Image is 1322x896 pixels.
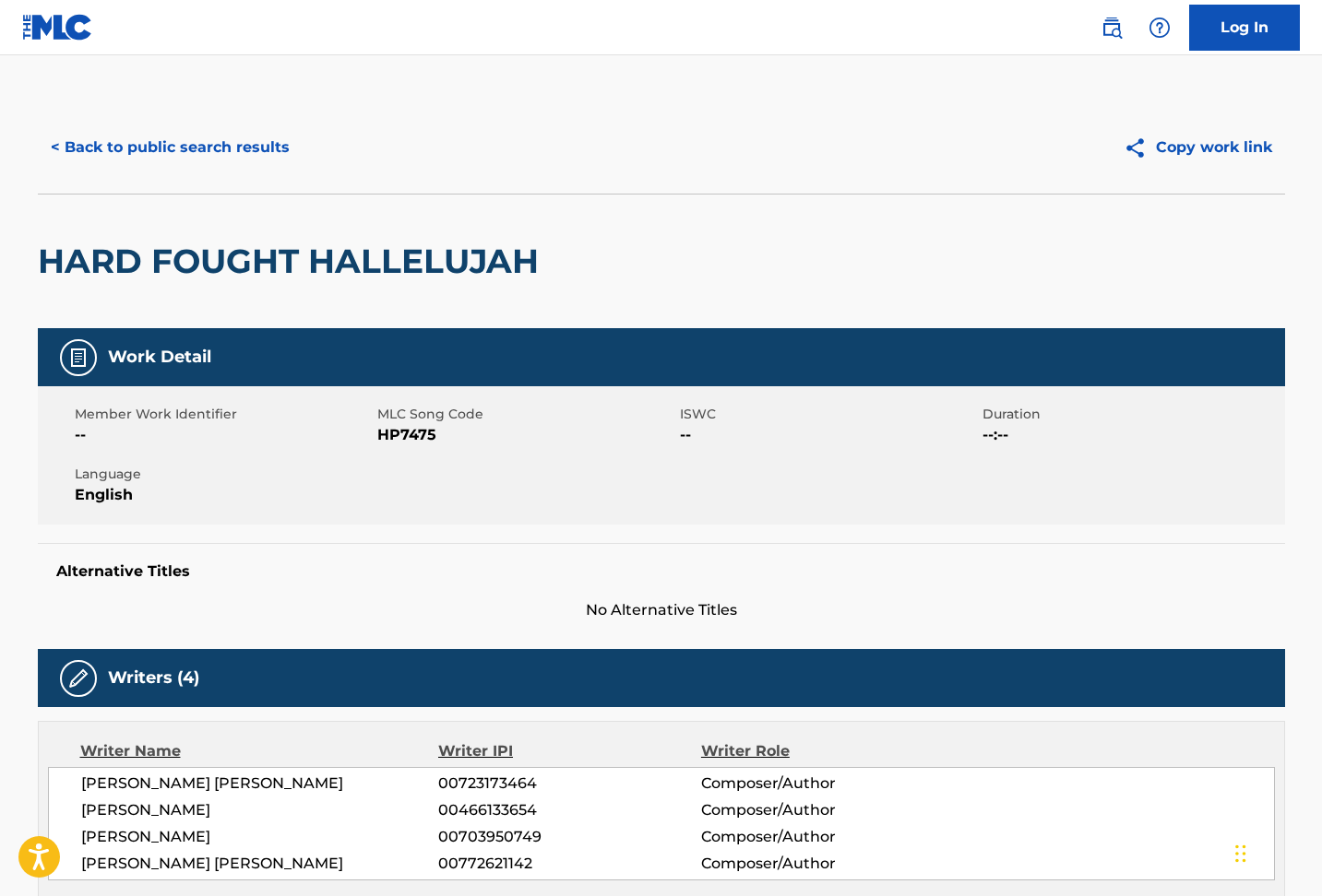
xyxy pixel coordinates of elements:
[1093,9,1130,46] a: Public Search
[1149,17,1171,39] img: help
[1101,17,1123,39] img: search
[75,424,373,446] span: --
[1124,136,1156,159] img: Copy work link
[81,772,439,795] span: [PERSON_NAME] [PERSON_NAME]
[701,799,940,821] span: Composer/Author
[983,405,1280,424] span: Duration
[438,740,701,762] div: Writer IPI
[438,826,700,848] span: 00703950749
[67,667,89,690] img: Writers
[438,799,700,821] span: 00466133654
[680,424,978,446] span: --
[75,484,373,506] span: English
[22,14,93,41] img: MLC Logo
[81,853,439,875] span: [PERSON_NAME] [PERSON_NAME]
[701,826,940,848] span: Composer/Author
[701,853,940,875] span: Composer/Author
[438,772,700,795] span: 00723173464
[1141,9,1178,46] div: Help
[680,405,978,424] span: ISWC
[38,124,303,171] button: < Back to public search results
[983,424,1280,446] span: --:--
[108,667,199,689] h5: Writers (4)
[1189,5,1300,51] a: Log In
[1111,124,1285,171] button: Copy work link
[108,347,211,368] h5: Work Detail
[377,405,675,424] span: MLC Song Code
[438,853,700,875] span: 00772621142
[56,562,1267,581] h5: Alternative Titles
[81,826,439,848] span: [PERSON_NAME]
[1230,808,1322,896] iframe: Chat Widget
[67,347,89,369] img: Work Detail
[81,799,439,821] span: [PERSON_NAME]
[75,405,373,424] span: Member Work Identifier
[701,772,940,795] span: Composer/Author
[1235,826,1246,881] div: Drag
[38,599,1285,621] span: No Alternative Titles
[377,424,675,446] span: HP7475
[75,465,373,484] span: Language
[38,241,548,282] h2: HARD FOUGHT HALLELUJAH
[701,740,940,762] div: Writer Role
[80,740,439,762] div: Writer Name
